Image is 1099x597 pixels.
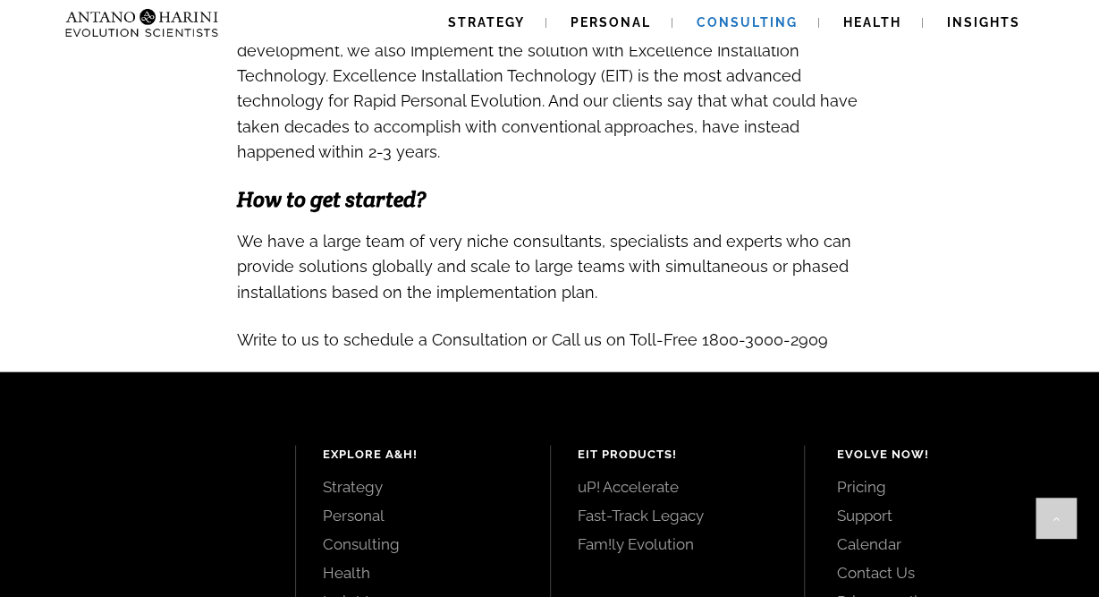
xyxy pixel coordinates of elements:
[697,15,798,30] span: Consulting
[237,185,426,213] span: How to get started?
[836,563,1059,583] a: Contact Us
[323,477,523,497] a: Strategy
[836,506,1059,525] a: Support
[836,446,1059,464] h4: Evolve Now!
[843,15,901,30] span: Health
[947,15,1020,30] span: Insights
[448,15,525,30] span: Strategy
[323,534,523,554] a: Consulting
[836,477,1059,497] a: Pricing
[323,563,523,583] a: Health
[323,506,523,525] a: Personal
[578,534,778,554] a: Fam!ly Evolution
[237,330,828,349] span: Write to us to schedule a Consultation or Call us on Toll-Free 1800-3000-2909
[578,506,778,525] a: Fast-Track Legacy
[237,232,851,301] span: We have a large team of very niche consultants, specialists and experts who can provide solutions...
[578,477,778,497] a: uP! Accelerate
[571,15,651,30] span: Personal
[836,534,1059,554] a: Calendar
[323,446,523,464] h4: Explore A&H!
[578,446,778,464] h4: EIT Products!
